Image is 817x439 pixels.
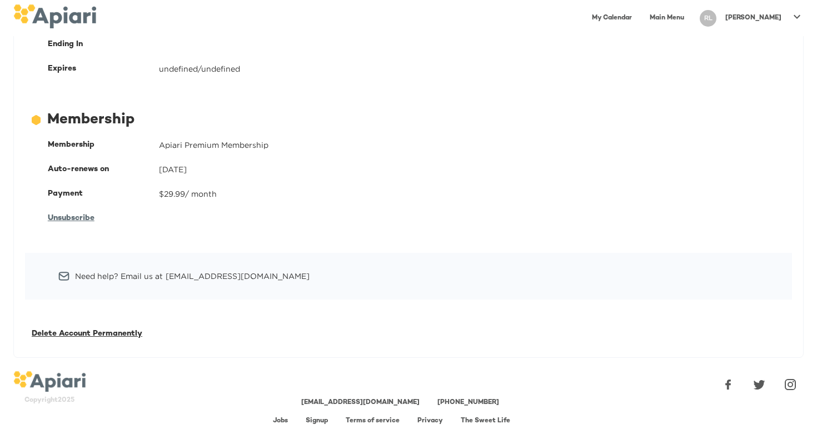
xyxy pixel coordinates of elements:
[48,164,159,175] div: Auto-renews on
[48,214,94,222] span: Unsubscribe
[48,139,159,151] div: Membership
[461,417,510,425] a: The Sweet Life
[13,371,86,392] img: logo
[725,13,781,23] p: [PERSON_NAME]
[643,7,691,29] a: Main Menu
[48,188,159,199] div: Payment
[48,39,159,50] div: Ending In
[13,4,96,28] img: logo
[159,188,785,199] div: $29.99/ month
[437,398,499,407] div: [PHONE_NUMBER]
[75,271,163,282] span: Need help? Email us at
[166,271,310,282] a: [EMAIL_ADDRESS][DOMAIN_NAME]
[346,417,400,425] a: Terms of service
[13,396,86,405] div: Copyright 2025
[159,139,785,151] div: Apiari Premium Membership
[48,63,159,74] div: Expires
[32,330,142,338] span: Delete Account Permanently
[700,10,716,27] div: RL
[585,7,639,29] a: My Calendar
[301,399,420,406] a: [EMAIL_ADDRESS][DOMAIN_NAME]
[32,110,785,131] div: Membership
[417,417,443,425] a: Privacy
[159,164,785,175] div: [DATE]
[306,417,328,425] a: Signup
[273,417,288,425] a: Jobs
[159,63,785,74] div: undefined/undefined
